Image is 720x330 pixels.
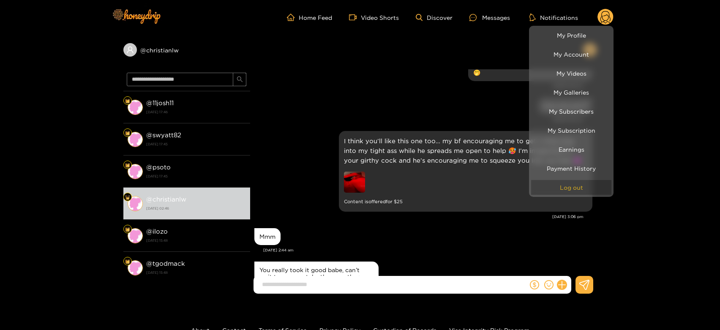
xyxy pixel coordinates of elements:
a: My Account [531,47,611,62]
a: My Subscription [531,123,611,138]
a: My Videos [531,66,611,81]
a: Earnings [531,142,611,157]
a: My Profile [531,28,611,43]
a: Payment History [531,161,611,176]
a: My Subscribers [531,104,611,119]
a: My Galleries [531,85,611,100]
button: Log out [531,180,611,195]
